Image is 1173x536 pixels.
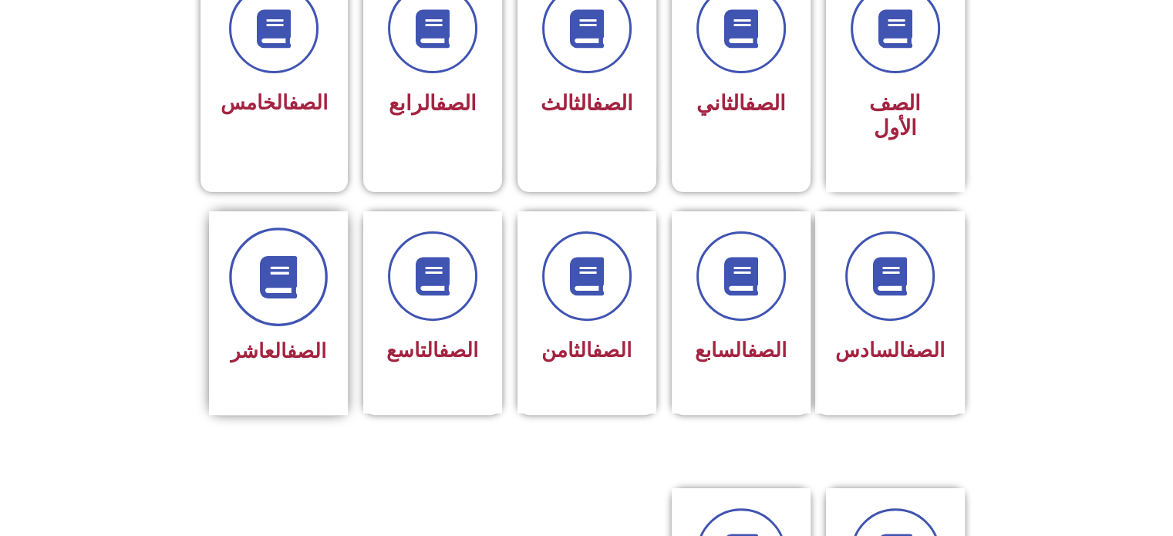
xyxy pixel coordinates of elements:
span: السابع [695,339,787,362]
a: الصف [592,339,632,362]
a: الصف [747,339,787,362]
span: الثامن [541,339,632,362]
a: الصف [287,339,326,362]
span: الثالث [541,91,633,116]
span: العاشر [231,339,326,362]
span: الخامس [221,91,328,114]
span: التاسع [386,339,478,362]
a: الصف [439,339,478,362]
a: الصف [288,91,328,114]
span: الثاني [696,91,786,116]
a: الصف [436,91,477,116]
span: السادس [835,339,945,362]
a: الصف [745,91,786,116]
a: الصف [905,339,945,362]
span: الصف الأول [869,91,921,140]
span: الرابع [389,91,477,116]
a: الصف [592,91,633,116]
